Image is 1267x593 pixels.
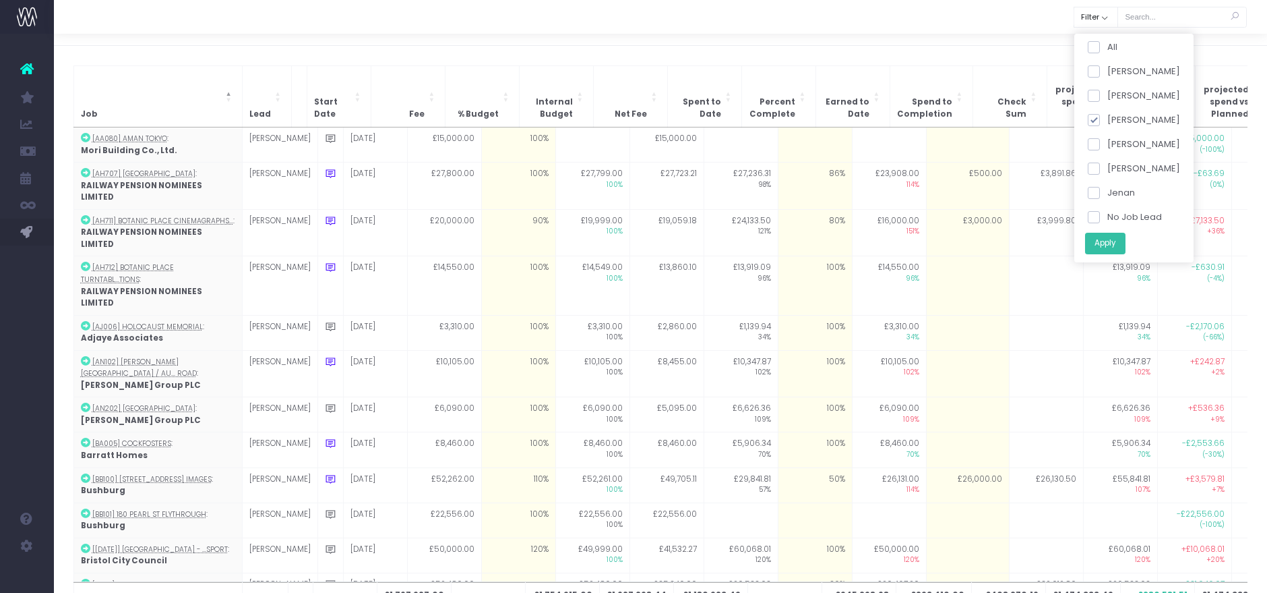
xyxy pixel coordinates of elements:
[859,180,919,190] span: 114%
[92,322,203,332] abbr: [AJ006] Holocaust Memorial
[81,227,202,250] strong: RAILWAY PENSION NOMINEES LIMITED
[1009,163,1083,210] td: £3,891.86
[1083,538,1157,573] td: £60,068.01
[242,350,317,397] td: [PERSON_NAME]
[92,474,212,484] abbr: [BB100] 180 Pearl St Images
[629,538,704,573] td: £41,532.27
[73,432,242,468] td: :
[859,415,919,425] span: 109%
[852,209,926,256] td: £16,000.00
[629,468,704,503] td: £49,705.11
[778,350,852,397] td: 100%
[242,128,317,163] td: [PERSON_NAME]
[407,163,481,210] td: £27,800.00
[593,65,667,127] th: Net Fee: Activate to sort: Activate to sort: Activate to sort: Activate to sort: Activate to sort...
[563,555,623,565] span: 100%
[92,544,228,555] abbr: [BC100] Bristol City Centre - Transport
[1087,113,1180,127] label: [PERSON_NAME]
[1186,321,1225,333] span: -£2,170.06
[555,163,629,210] td: £27,799.00
[778,315,852,350] td: 100%
[343,432,407,468] td: [DATE]
[92,439,171,449] abbr: [BA005] Cockfosters
[481,209,555,256] td: 90%
[242,397,317,432] td: [PERSON_NAME]
[81,415,201,426] strong: [PERSON_NAME] Group PLC
[711,368,771,378] span: 102%
[1090,368,1150,378] span: 102%
[711,227,771,237] span: 121%
[711,180,771,190] span: 98%
[73,209,242,256] td: :
[343,163,407,210] td: [DATE]
[481,538,555,573] td: 120%
[81,333,163,343] strong: Adjaye Associates
[343,209,407,256] td: [DATE]
[563,227,623,237] span: 100%
[242,65,291,127] th: Lead: Activate to sort: Activate to sort: Activate to sort: Activate to sort: Activate to sort: A...
[481,163,555,210] td: 100%
[81,145,177,156] strong: Mori Building Co., Ltd.
[711,274,771,284] span: 96%
[1090,274,1150,284] span: 96%
[481,503,555,538] td: 100%
[81,485,125,496] strong: Bushburg
[563,520,623,530] span: 100%
[704,256,778,315] td: £13,919.09
[704,432,778,468] td: £5,906.34
[407,468,481,503] td: £52,262.00
[407,315,481,350] td: £3,310.00
[73,315,242,350] td: :
[704,468,778,503] td: £29,841.81
[481,397,555,432] td: 100%
[629,315,704,350] td: £2,860.00
[926,163,1009,210] td: £500.00
[1192,262,1225,274] span: -£630.91
[711,485,771,495] span: 57%
[1083,256,1157,315] td: £13,919.09
[1182,438,1225,450] span: -£2,553.66
[242,163,317,210] td: [PERSON_NAME]
[81,262,174,285] abbr: [AH712] Botanic Place Turntable Animations
[73,65,242,127] th: Job: Activate to invert sorting: Activate to invert sorting: Activate to invert sorting: Activate...
[675,96,721,120] span: Spent to Date
[526,96,573,120] span: Internal Budget
[926,209,1009,256] td: £3,000.00
[1177,509,1225,521] span: -£22,556.00
[615,109,647,121] span: Net Fee
[314,96,350,120] span: Start Date
[823,96,869,120] span: Earned to Date
[343,397,407,432] td: [DATE]
[1194,168,1225,180] span: -£63.69
[778,209,852,256] td: 80%
[555,538,629,573] td: £49,999.00
[563,368,623,378] span: 100%
[481,432,555,468] td: 100%
[1087,162,1180,175] label: [PERSON_NAME]
[629,432,704,468] td: £8,460.00
[17,566,37,586] img: images/default_profile_image.png
[555,256,629,315] td: £14,549.00
[343,256,407,315] td: [DATE]
[407,209,481,256] td: £20,000.00
[629,209,704,256] td: £19,059.18
[1117,7,1247,28] input: Search...
[371,65,445,127] th: Fee: Activate to sort: Activate to sort: Activate to sort: Activate to sort: Activate to sort: Ac...
[555,503,629,538] td: £22,556.00
[81,109,98,121] span: Job
[852,350,926,397] td: £10,105.00
[704,397,778,432] td: £6,626.36
[92,134,167,144] abbr: [AA080] Aman Tokyo
[1165,415,1225,425] span: +9%
[407,350,481,397] td: £10,105.00
[481,256,555,315] td: 100%
[555,468,629,503] td: £52,261.00
[242,209,317,256] td: [PERSON_NAME]
[859,368,919,378] span: 102%
[711,415,771,425] span: 109%
[73,503,242,538] td: :
[407,503,481,538] td: £22,556.00
[1165,274,1225,284] span: (-4%)
[859,227,919,237] span: 151%
[778,432,852,468] td: 100%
